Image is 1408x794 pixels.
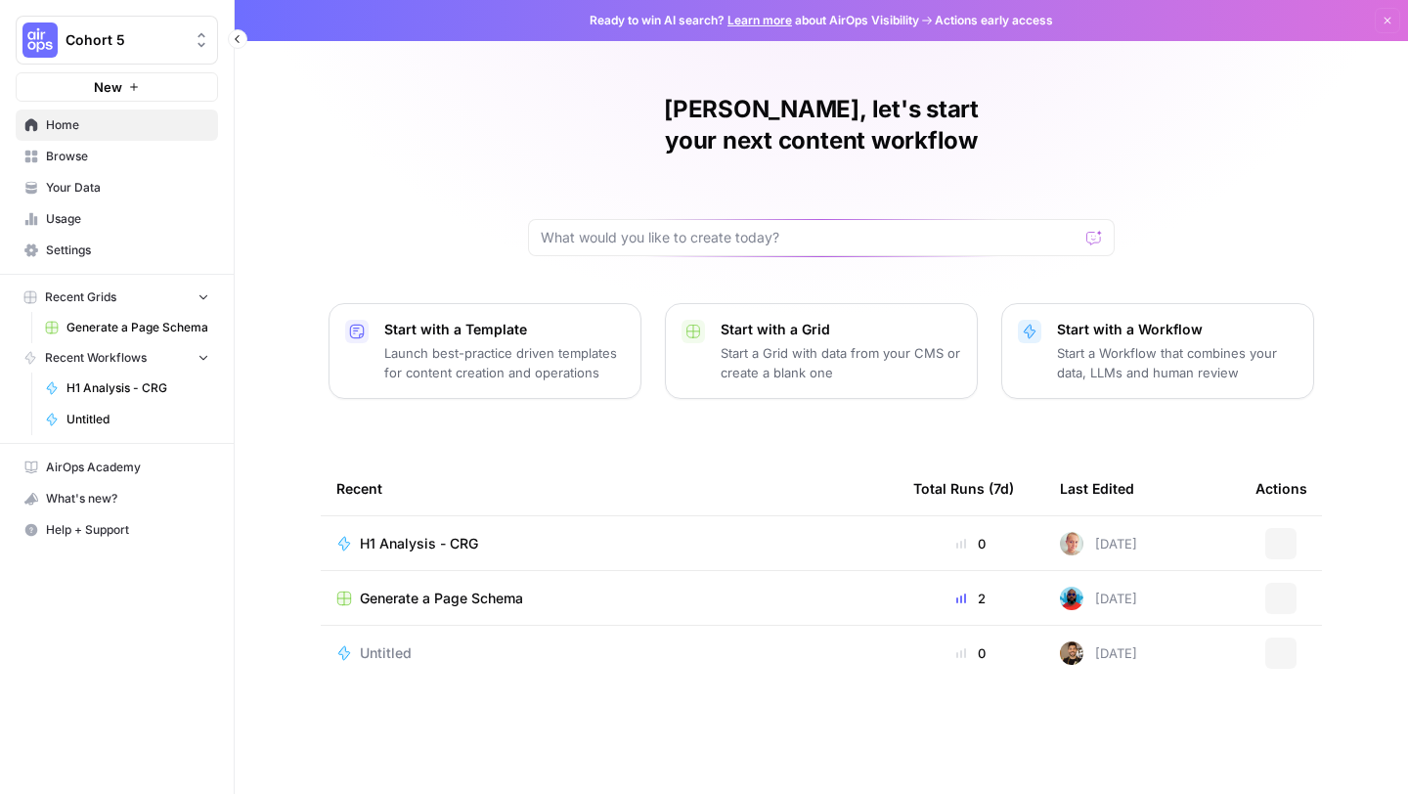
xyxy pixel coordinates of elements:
span: Generate a Page Schema [66,319,209,336]
span: Usage [46,210,209,228]
p: Launch best-practice driven templates for content creation and operations [384,343,625,382]
span: Home [46,116,209,134]
a: Generate a Page Schema [336,589,882,608]
h1: [PERSON_NAME], let's start your next content workflow [528,94,1115,156]
span: Help + Support [46,521,209,539]
div: 0 [913,534,1029,553]
div: [DATE] [1060,532,1137,555]
button: Recent Grids [16,283,218,312]
p: Start a Grid with data from your CMS or create a blank one [721,343,961,382]
span: Untitled [66,411,209,428]
a: Home [16,110,218,141]
a: Browse [16,141,218,172]
span: AirOps Academy [46,459,209,476]
span: New [94,77,122,97]
button: Help + Support [16,514,218,546]
div: [DATE] [1060,587,1137,610]
input: What would you like to create today? [541,228,1078,247]
img: Cohort 5 Logo [22,22,58,58]
a: Settings [16,235,218,266]
div: Recent [336,462,882,515]
a: Untitled [336,643,882,663]
button: Start with a GridStart a Grid with data from your CMS or create a blank one [665,303,978,399]
span: Actions early access [935,12,1053,29]
button: Start with a TemplateLaunch best-practice driven templates for content creation and operations [329,303,641,399]
div: Last Edited [1060,462,1134,515]
button: Workspace: Cohort 5 [16,16,218,65]
p: Start with a Template [384,320,625,339]
a: Generate a Page Schema [36,312,218,343]
div: Actions [1255,462,1307,515]
span: Recent Workflows [45,349,147,367]
button: New [16,72,218,102]
span: Cohort 5 [66,30,184,50]
span: Generate a Page Schema [360,589,523,608]
div: [DATE] [1060,641,1137,665]
a: H1 Analysis - CRG [36,373,218,404]
span: Recent Grids [45,288,116,306]
span: Untitled [360,643,412,663]
a: AirOps Academy [16,452,218,483]
span: Your Data [46,179,209,197]
button: What's new? [16,483,218,514]
p: Start a Workflow that combines your data, LLMs and human review [1057,343,1298,382]
img: om7kq3n9tbr8divsi7z55l59x7jq [1060,587,1083,610]
button: Recent Workflows [16,343,218,373]
a: Usage [16,203,218,235]
span: Browse [46,148,209,165]
p: Start with a Grid [721,320,961,339]
img: tzy1lhuh9vjkl60ica9oz7c44fpn [1060,532,1083,555]
a: Learn more [727,13,792,27]
a: Your Data [16,172,218,203]
span: H1 Analysis - CRG [66,379,209,397]
a: H1 Analysis - CRG [336,534,882,553]
a: Untitled [36,404,218,435]
div: Total Runs (7d) [913,462,1014,515]
span: Settings [46,242,209,259]
p: Start with a Workflow [1057,320,1298,339]
div: 0 [913,643,1029,663]
img: 36rz0nf6lyfqsoxlb67712aiq2cf [1060,641,1083,665]
button: Start with a WorkflowStart a Workflow that combines your data, LLMs and human review [1001,303,1314,399]
div: What's new? [17,484,217,513]
span: H1 Analysis - CRG [360,534,478,553]
div: 2 [913,589,1029,608]
span: Ready to win AI search? about AirOps Visibility [590,12,919,29]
